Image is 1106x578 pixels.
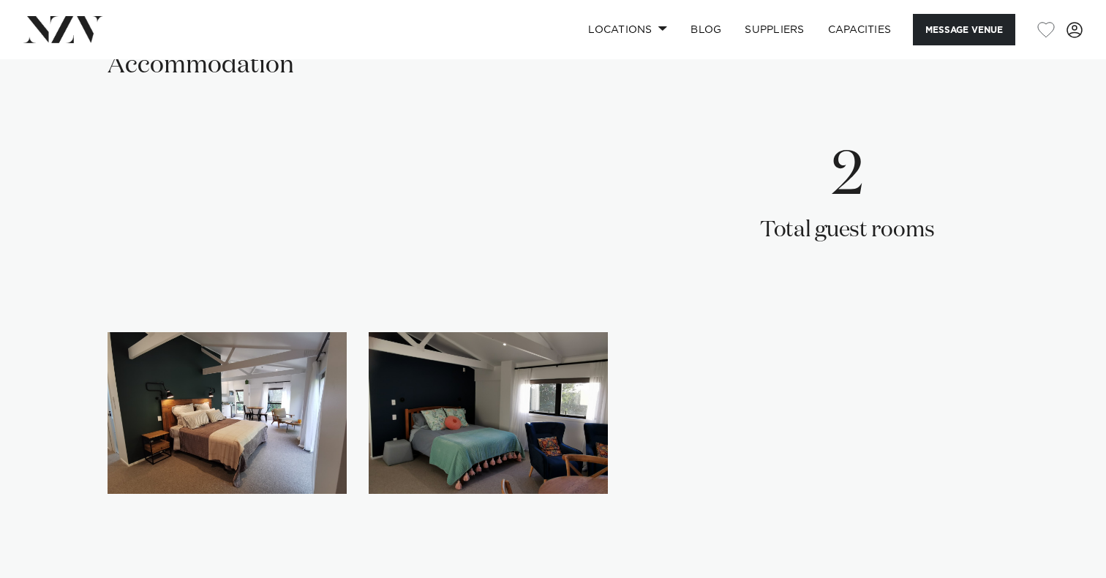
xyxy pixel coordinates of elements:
swiper-slide: 2 / 2 [369,332,608,494]
img: Maple [108,332,347,494]
a: SUPPLIERS [733,14,816,45]
p: Total guest rooms [760,217,935,246]
a: Locations [576,14,679,45]
button: Message Venue [913,14,1015,45]
a: BLOG [679,14,733,45]
swiper-slide: 1 / 2 [108,332,347,494]
h2: Accommodation [108,49,294,82]
a: Capacities [816,14,903,45]
img: BEECH [369,332,608,494]
p: 2 [760,136,935,217]
img: nzv-logo.png [23,16,103,42]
